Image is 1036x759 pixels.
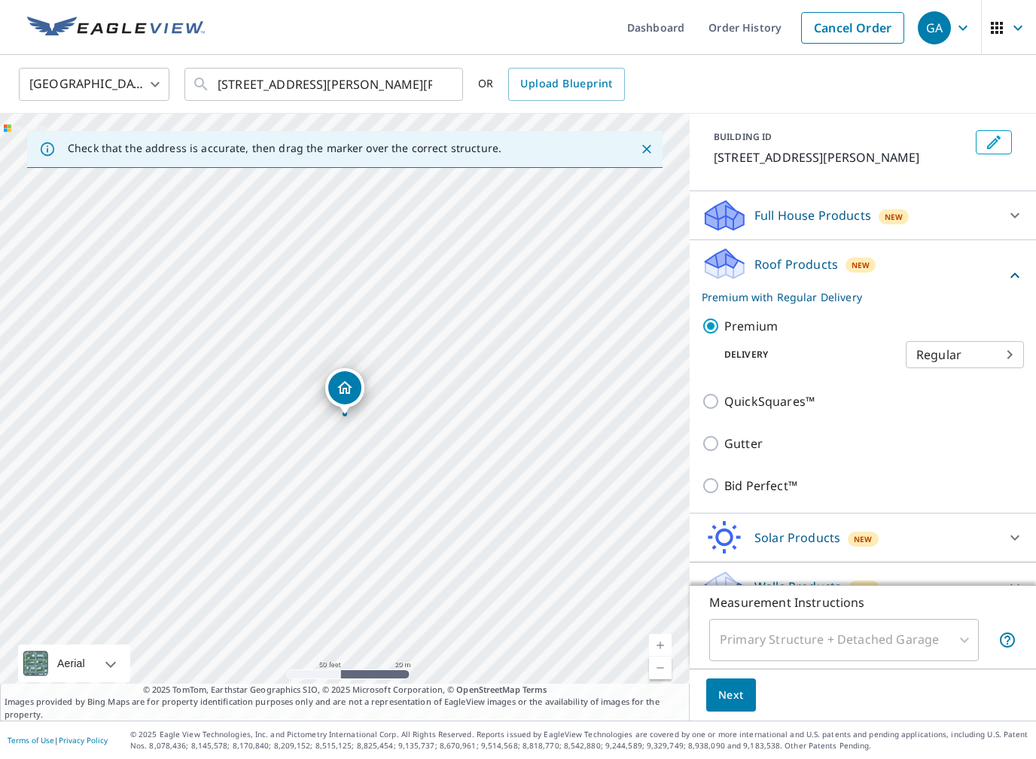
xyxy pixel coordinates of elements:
[702,520,1024,556] div: Solar ProductsNew
[855,582,873,594] span: New
[325,368,364,415] div: Dropped pin, building 1, Residential property, 4101 Sandy Creek Dr Shelby Township, MI 48316
[998,631,1016,649] span: Your report will include the primary structure and a detached garage if one exists.
[649,657,672,679] a: Current Level 19, Zoom Out
[906,334,1024,376] div: Regular
[702,246,1024,305] div: Roof ProductsNewPremium with Regular Delivery
[478,68,625,101] div: OR
[718,686,744,705] span: Next
[724,392,815,410] p: QuickSquares™
[523,684,547,695] a: Terms
[754,529,840,547] p: Solar Products
[801,12,904,44] a: Cancel Order
[706,678,756,712] button: Next
[218,63,432,105] input: Search by address or latitude-longitude
[8,736,108,745] p: |
[854,533,872,545] span: New
[637,139,657,159] button: Close
[27,17,205,39] img: EV Logo
[976,130,1012,154] button: Edit building 1
[59,735,108,745] a: Privacy Policy
[702,568,1024,605] div: Walls ProductsNew
[19,63,169,105] div: [GEOGRAPHIC_DATA]
[456,684,520,695] a: OpenStreetMap
[143,684,547,697] span: © 2025 TomTom, Earthstar Geographics SIO, © 2025 Microsoft Corporation, ©
[508,68,624,101] a: Upload Blueprint
[68,142,501,155] p: Check that the address is accurate, then drag the marker over the correct structure.
[918,11,951,44] div: GA
[702,197,1024,233] div: Full House ProductsNew
[754,255,838,273] p: Roof Products
[53,645,90,682] div: Aerial
[724,434,763,453] p: Gutter
[649,634,672,657] a: Current Level 19, Zoom In
[520,75,612,93] span: Upload Blueprint
[18,645,130,682] div: Aerial
[709,619,979,661] div: Primary Structure + Detached Garage
[724,317,778,335] p: Premium
[714,148,970,166] p: [STREET_ADDRESS][PERSON_NAME]
[754,578,841,596] p: Walls Products
[714,130,772,143] p: BUILDING ID
[885,211,903,223] span: New
[709,593,1016,611] p: Measurement Instructions
[130,729,1028,751] p: © 2025 Eagle View Technologies, Inc. and Pictometry International Corp. All Rights Reserved. Repo...
[702,348,906,361] p: Delivery
[852,259,870,271] span: New
[754,206,871,224] p: Full House Products
[8,735,54,745] a: Terms of Use
[702,289,1006,305] p: Premium with Regular Delivery
[724,477,797,495] p: Bid Perfect™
